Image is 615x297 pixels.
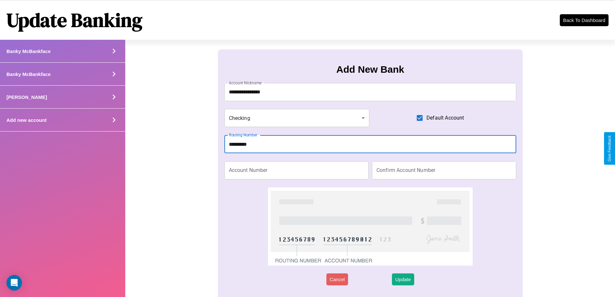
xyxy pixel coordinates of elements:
[6,7,142,33] h1: Update Banking
[607,135,612,162] div: Give Feedback
[224,109,370,127] div: Checking
[326,273,348,285] button: Cancel
[392,273,414,285] button: Update
[229,80,262,86] label: Account Nickname
[6,94,47,100] h4: [PERSON_NAME]
[229,132,257,138] label: Routing Number
[6,117,46,123] h4: Add new account
[560,14,609,26] button: Back To Dashboard
[6,48,51,54] h4: Banky McBankface
[336,64,404,75] h3: Add New Bank
[6,71,51,77] h4: Banky McBankface
[268,187,472,266] img: check
[426,114,464,122] span: Default Account
[6,275,22,291] div: Open Intercom Messenger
